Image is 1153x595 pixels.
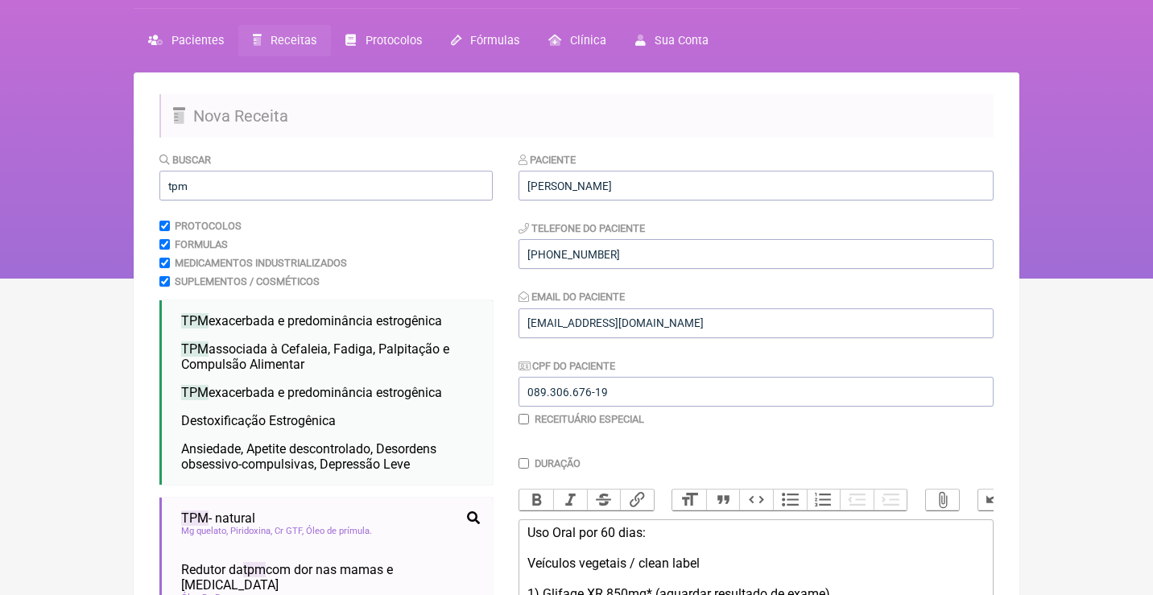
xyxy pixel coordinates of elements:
[331,25,436,56] a: Protocolos
[159,154,211,166] label: Buscar
[181,341,449,372] span: associada à Cefaleia, Fadiga, Palpitação e Compulsão Alimentar
[238,25,331,56] a: Receitas
[773,490,807,510] button: Bullets
[181,313,442,328] span: exacerbada e predominância estrogênica
[519,154,576,166] label: Paciente
[470,34,519,48] span: Fórmulas
[519,360,615,372] label: CPF do Paciente
[570,34,606,48] span: Clínica
[621,25,723,56] a: Sua Conta
[366,34,422,48] span: Protocolos
[175,220,242,232] label: Protocolos
[553,490,587,510] button: Italic
[534,25,621,56] a: Clínica
[181,413,336,428] span: Destoxificação Estrogênica
[655,34,709,48] span: Sua Conta
[175,257,347,269] label: Medicamentos Industrializados
[535,413,644,425] label: Receituário Especial
[874,490,907,510] button: Increase Level
[275,526,304,536] span: Cr GTF
[172,34,224,48] span: Pacientes
[840,490,874,510] button: Decrease Level
[181,510,255,526] span: - natural
[807,490,841,510] button: Numbers
[181,385,209,400] span: TPM
[181,510,209,526] span: TPM
[134,25,238,56] a: Pacientes
[230,526,272,536] span: Piridoxina
[181,313,209,328] span: TPM
[739,490,773,510] button: Code
[706,490,740,510] button: Quote
[159,94,994,138] h2: Nova Receita
[978,490,1012,510] button: Undo
[181,385,442,400] span: exacerbada e predominância estrogênica
[175,238,228,250] label: Formulas
[175,275,320,287] label: Suplementos / Cosméticos
[181,562,480,593] span: Redutor da com dor nas mamas e [MEDICAL_DATA]
[519,291,625,303] label: Email do Paciente
[436,25,534,56] a: Fórmulas
[181,341,209,357] span: TPM
[587,490,621,510] button: Strikethrough
[181,441,436,472] span: Ansiedade, Apetite descontrolado, Desordens obsessivo-compulsivas, Depressão Leve
[306,526,372,536] span: Óleo de prímula
[620,490,654,510] button: Link
[271,34,316,48] span: Receitas
[926,490,960,510] button: Attach Files
[159,171,493,200] input: exemplo: emagrecimento, ansiedade
[181,526,228,536] span: Mg quelato
[243,562,266,577] span: tpm
[519,490,553,510] button: Bold
[672,490,706,510] button: Heading
[535,457,581,469] label: Duração
[519,222,645,234] label: Telefone do Paciente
